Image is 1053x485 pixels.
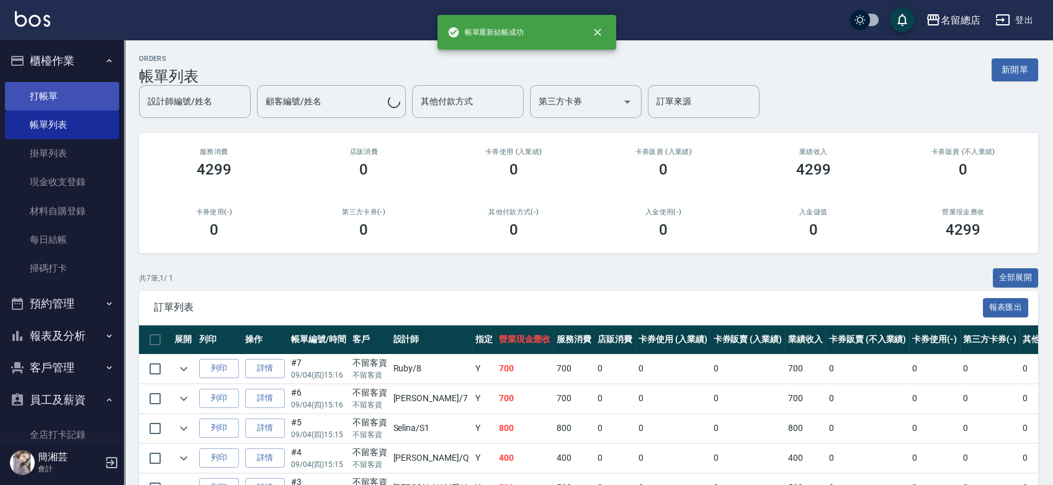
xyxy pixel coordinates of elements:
[359,221,368,238] h3: 0
[659,161,668,178] h3: 0
[288,414,349,443] td: #5
[983,301,1029,312] a: 報表匯出
[352,386,387,399] div: 不留客資
[174,360,193,378] button: expand row
[909,354,960,383] td: 0
[174,449,193,468] button: expand row
[139,55,199,63] h2: ORDERS
[245,419,285,438] a: 詳情
[635,325,710,355] th: 卡券使用 (入業績)
[5,139,119,168] a: 掛單列表
[826,384,909,413] td: 0
[992,58,1038,81] button: 新開單
[5,320,119,352] button: 報表及分析
[785,325,826,355] th: 業績收入
[288,384,349,413] td: #6
[960,325,1019,355] th: 第三方卡券(-)
[594,384,635,413] td: 0
[796,161,831,178] h3: 4299
[291,459,346,470] p: 09/04 (四) 15:15
[909,384,960,413] td: 0
[659,221,668,238] h3: 0
[171,325,196,355] th: 展開
[5,420,119,449] a: 全店打卡記錄
[753,148,874,156] h2: 業績收入
[304,208,424,216] h2: 第三方卡券(-)
[710,354,785,383] td: 0
[617,92,637,112] button: Open
[199,419,239,438] button: 列印
[785,414,826,443] td: 800
[245,359,285,378] a: 詳情
[174,419,193,438] button: expand row
[472,325,496,355] th: 指定
[199,389,239,408] button: 列印
[5,82,119,111] a: 打帳單
[15,11,50,27] img: Logo
[960,443,1019,473] td: 0
[288,443,349,473] td: #4
[352,399,387,410] p: 不留客資
[38,451,101,463] h5: 簡湘芸
[291,429,346,440] p: 09/04 (四) 15:15
[390,443,472,473] td: [PERSON_NAME] /Q
[604,208,724,216] h2: 入金使用(-)
[909,414,960,443] td: 0
[454,148,574,156] h2: 卡券使用 (入業績)
[10,450,35,475] img: Person
[196,325,242,355] th: 列印
[174,389,193,408] button: expand row
[291,399,346,410] p: 09/04 (四) 15:16
[197,161,231,178] h3: 4299
[288,325,349,355] th: 帳單編號/時間
[5,225,119,254] a: 每日結帳
[960,384,1019,413] td: 0
[785,354,826,383] td: 700
[390,384,472,413] td: [PERSON_NAME] /7
[5,254,119,283] a: 掃碼打卡
[352,429,387,440] p: 不留客資
[242,325,288,355] th: 操作
[496,325,554,355] th: 營業現金應收
[785,384,826,413] td: 700
[472,443,496,473] td: Y
[5,111,119,139] a: 帳單列表
[352,369,387,381] p: 不留客資
[5,351,119,384] button: 客戶管理
[826,414,909,443] td: 0
[496,443,554,473] td: 400
[390,354,472,383] td: Ruby /8
[710,414,785,443] td: 0
[785,443,826,473] td: 400
[472,384,496,413] td: Y
[553,414,594,443] td: 800
[5,45,119,77] button: 櫃檯作業
[584,19,611,46] button: close
[941,12,980,28] div: 名留總店
[946,221,980,238] h3: 4299
[139,273,173,284] p: 共 7 筆, 1 / 1
[990,9,1038,32] button: 登出
[809,221,818,238] h3: 0
[199,448,239,468] button: 列印
[349,325,390,355] th: 客戶
[154,208,274,216] h2: 卡券使用(-)
[496,354,554,383] td: 700
[635,443,710,473] td: 0
[604,148,724,156] h2: 卡券販賣 (入業績)
[288,354,349,383] td: #7
[921,7,985,33] button: 名留總店
[496,384,554,413] td: 700
[553,443,594,473] td: 400
[960,414,1019,443] td: 0
[38,463,101,474] p: 會計
[553,354,594,383] td: 700
[826,325,909,355] th: 卡券販賣 (不入業績)
[983,298,1029,317] button: 報表匯出
[594,325,635,355] th: 店販消費
[992,63,1038,75] a: 新開單
[199,359,239,378] button: 列印
[710,325,785,355] th: 卡券販賣 (入業績)
[291,369,346,381] p: 09/04 (四) 15:16
[635,354,710,383] td: 0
